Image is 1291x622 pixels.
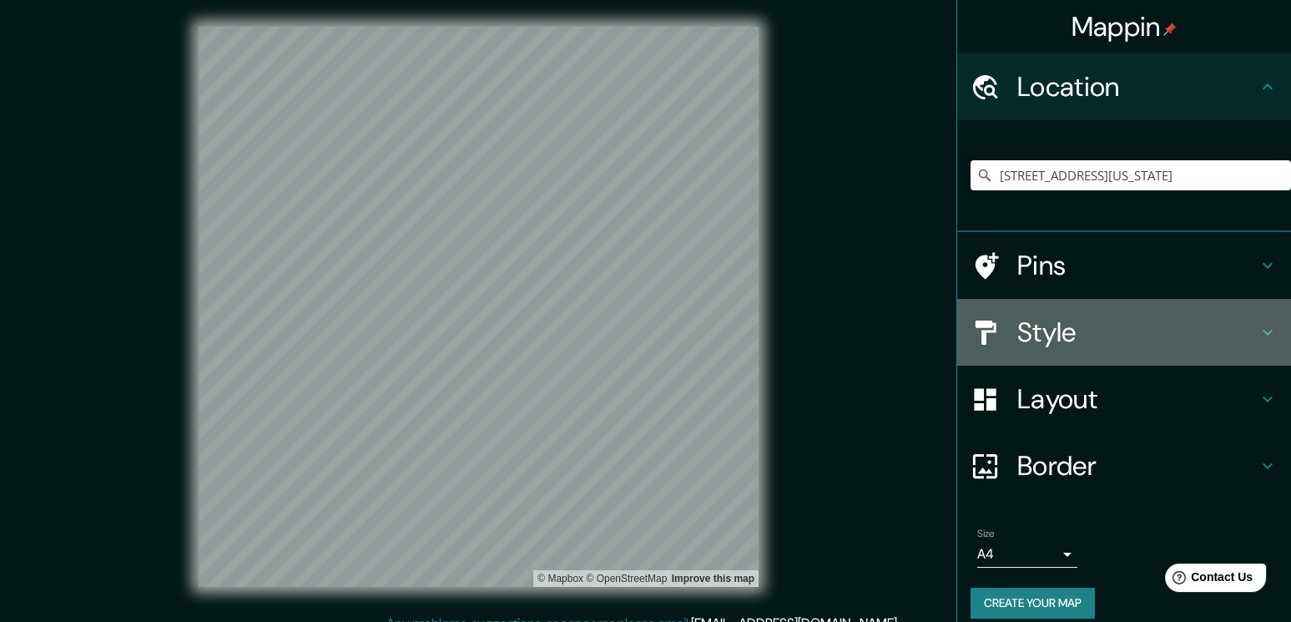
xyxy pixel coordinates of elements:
h4: Mappin [1072,10,1178,43]
div: Style [957,299,1291,366]
div: Layout [957,366,1291,432]
a: Map feedback [672,573,754,584]
div: Pins [957,232,1291,299]
a: Mapbox [537,573,583,584]
div: Location [957,53,1291,120]
h4: Border [1017,449,1258,483]
h4: Layout [1017,382,1258,416]
canvas: Map [199,27,759,587]
label: Size [977,527,995,541]
div: A4 [977,541,1077,568]
a: OpenStreetMap [586,573,667,584]
div: Border [957,432,1291,499]
input: Pick your city or area [971,160,1291,190]
iframe: Help widget launcher [1142,557,1273,604]
h4: Pins [1017,249,1258,282]
h4: Location [1017,70,1258,104]
img: pin-icon.png [1163,23,1177,36]
button: Create your map [971,588,1095,619]
h4: Style [1017,316,1258,349]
